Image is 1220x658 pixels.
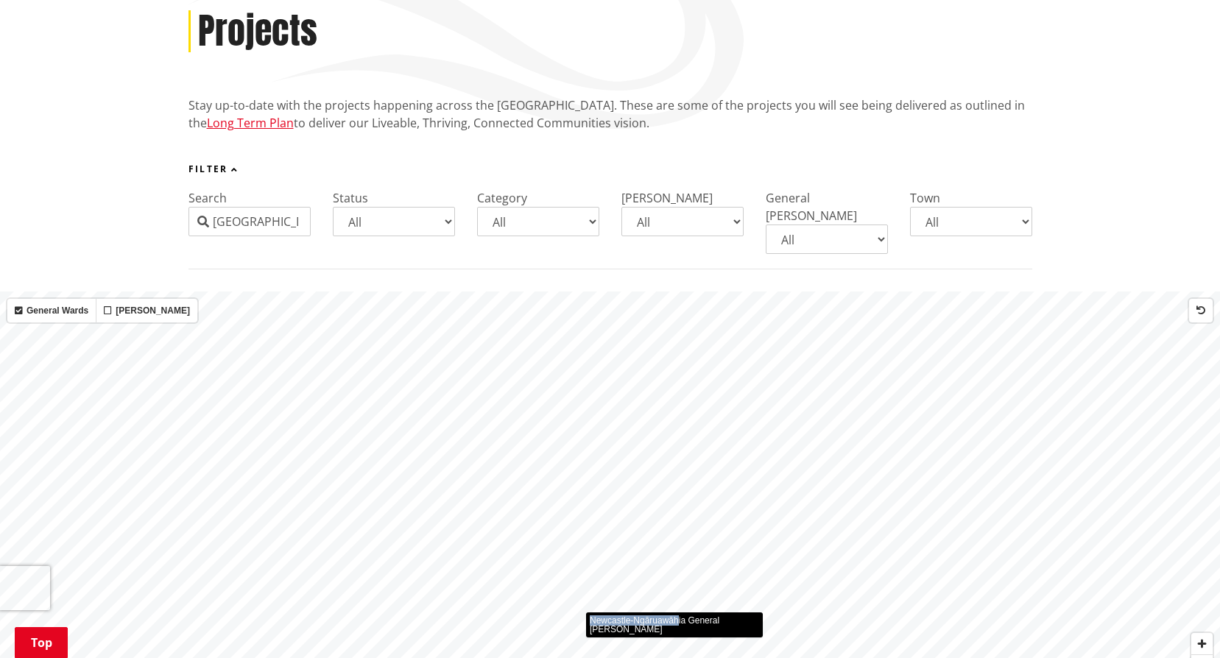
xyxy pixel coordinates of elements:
label: General [PERSON_NAME] [766,190,857,224]
label: Search [188,190,227,206]
label: Status [333,190,368,206]
p: Stay up-to-date with the projects happening across the [GEOGRAPHIC_DATA]. These are some of the p... [188,96,1032,132]
iframe: Messenger Launcher [1152,596,1205,649]
label: Town [910,190,940,206]
h1: Projects [198,10,317,53]
label: Category [477,190,527,206]
label: [PERSON_NAME] [96,299,197,322]
a: Long Term Plan [207,115,294,131]
input: Start typing... [188,207,311,236]
button: Reset [1189,299,1213,322]
label: [PERSON_NAME] [621,190,713,206]
div: Newcastle-Ngāruawāhia General [PERSON_NAME] [590,616,759,634]
button: Filter [188,164,239,174]
label: General Wards [7,299,96,322]
a: Top [15,627,68,658]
